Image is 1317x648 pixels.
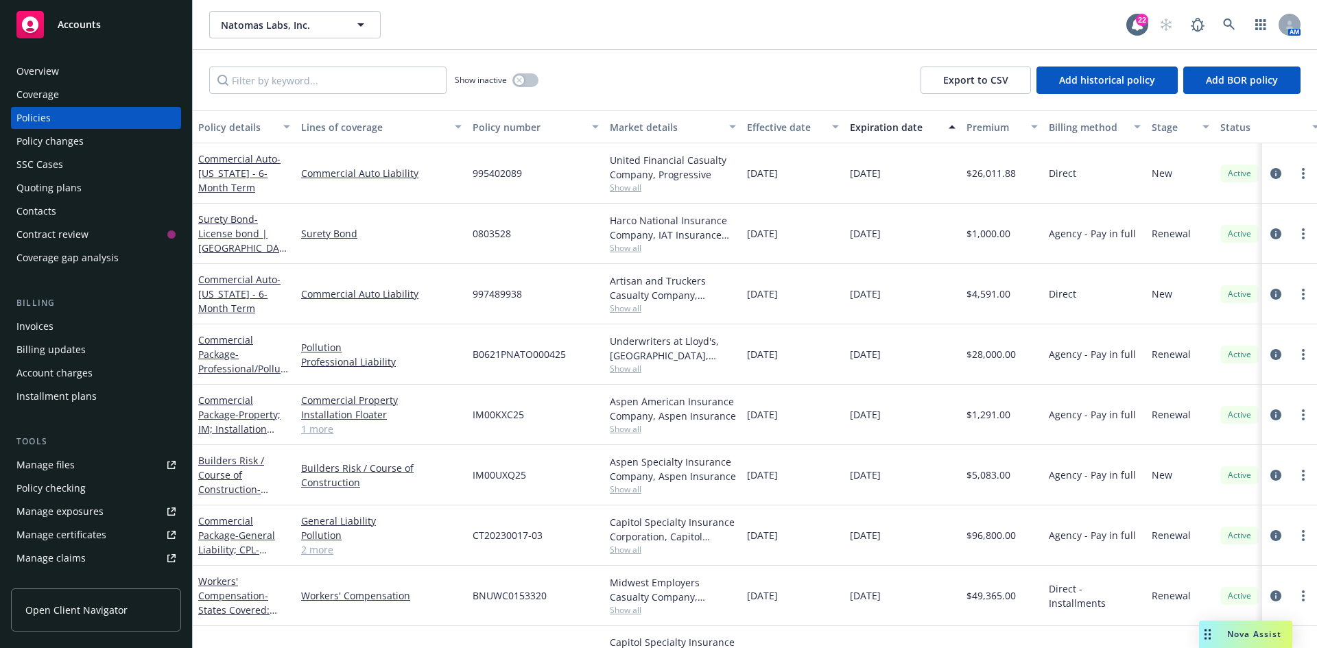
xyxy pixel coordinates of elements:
[11,501,181,523] span: Manage exposures
[610,120,721,134] div: Market details
[11,524,181,546] a: Manage certificates
[198,514,278,599] a: Commercial Package
[16,501,104,523] div: Manage exposures
[610,394,736,423] div: Aspen American Insurance Company, Aspen Insurance
[209,67,447,94] input: Filter by keyword...
[610,544,736,555] span: Show all
[850,468,881,482] span: [DATE]
[301,461,462,490] a: Builders Risk / Course of Construction
[1152,528,1191,542] span: Renewal
[844,110,961,143] button: Expiration date
[1049,528,1136,542] span: Agency - Pay in full
[1152,347,1191,361] span: Renewal
[11,107,181,129] a: Policies
[610,483,736,495] span: Show all
[604,110,741,143] button: Market details
[966,166,1016,180] span: $26,011.88
[198,273,281,315] span: - [US_STATE] - 6-Month Term
[11,224,181,245] a: Contract review
[1049,166,1076,180] span: Direct
[1295,226,1312,242] a: more
[1226,529,1253,542] span: Active
[455,74,507,86] span: Show inactive
[1043,110,1146,143] button: Billing method
[301,407,462,422] a: Installation Floater
[11,315,181,337] a: Invoices
[747,528,778,542] span: [DATE]
[11,60,181,82] a: Overview
[198,152,281,194] span: - [US_STATE] - 6-Month Term
[301,226,462,241] a: Surety Bond
[850,588,881,603] span: [DATE]
[16,130,84,152] div: Policy changes
[296,110,467,143] button: Lines of coverage
[610,423,736,435] span: Show all
[16,315,54,337] div: Invoices
[11,5,181,44] a: Accounts
[1268,588,1284,604] a: circleInformation
[1295,467,1312,483] a: more
[16,362,93,384] div: Account charges
[11,362,181,384] a: Account charges
[1268,407,1284,423] a: circleInformation
[1268,226,1284,242] a: circleInformation
[198,408,281,450] span: - Property; IM; Installation Floater
[1152,407,1191,422] span: Renewal
[747,468,778,482] span: [DATE]
[850,287,881,301] span: [DATE]
[1268,467,1284,483] a: circleInformation
[1220,120,1304,134] div: Status
[610,182,736,193] span: Show all
[193,110,296,143] button: Policy details
[301,393,462,407] a: Commercial Property
[473,120,584,134] div: Policy number
[11,339,181,361] a: Billing updates
[966,120,1023,134] div: Premium
[16,224,88,245] div: Contract review
[11,477,181,499] a: Policy checking
[1136,14,1148,26] div: 22
[850,120,940,134] div: Expiration date
[747,407,778,422] span: [DATE]
[610,213,736,242] div: Harco National Insurance Company, IAT Insurance Group
[301,287,462,301] a: Commercial Auto Liability
[610,455,736,483] div: Aspen Specialty Insurance Company, Aspen Insurance
[198,273,281,315] a: Commercial Auto
[301,340,462,355] a: Pollution
[301,355,462,369] a: Professional Liability
[610,515,736,544] div: Capitol Specialty Insurance Corporation, Capitol Indemnity Corporation, Amwins
[1152,166,1172,180] span: New
[1295,407,1312,423] a: more
[966,287,1010,301] span: $4,591.00
[16,200,56,222] div: Contacts
[1215,11,1243,38] a: Search
[11,154,181,176] a: SSC Cases
[610,363,736,374] span: Show all
[11,296,181,310] div: Billing
[16,524,106,546] div: Manage certificates
[747,226,778,241] span: [DATE]
[301,542,462,557] a: 2 more
[1152,11,1180,38] a: Start snowing
[1247,11,1274,38] a: Switch app
[966,226,1010,241] span: $1,000.00
[1226,288,1253,300] span: Active
[198,529,278,599] span: - General Liability; CPL-Occurrence $1M/$2M; EL-WA; EBL
[58,19,101,30] span: Accounts
[11,435,181,448] div: Tools
[1226,228,1253,240] span: Active
[610,604,736,616] span: Show all
[747,287,778,301] span: [DATE]
[221,18,340,32] span: Natomas Labs, Inc.
[921,67,1031,94] button: Export to CSV
[1268,527,1284,544] a: circleInformation
[1152,287,1172,301] span: New
[301,528,462,542] a: Pollution
[473,166,522,180] span: 995402089
[1183,67,1301,94] button: Add BOR policy
[16,454,75,476] div: Manage files
[301,166,462,180] a: Commercial Auto Liability
[1268,165,1284,182] a: circleInformation
[467,110,604,143] button: Policy number
[16,60,59,82] div: Overview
